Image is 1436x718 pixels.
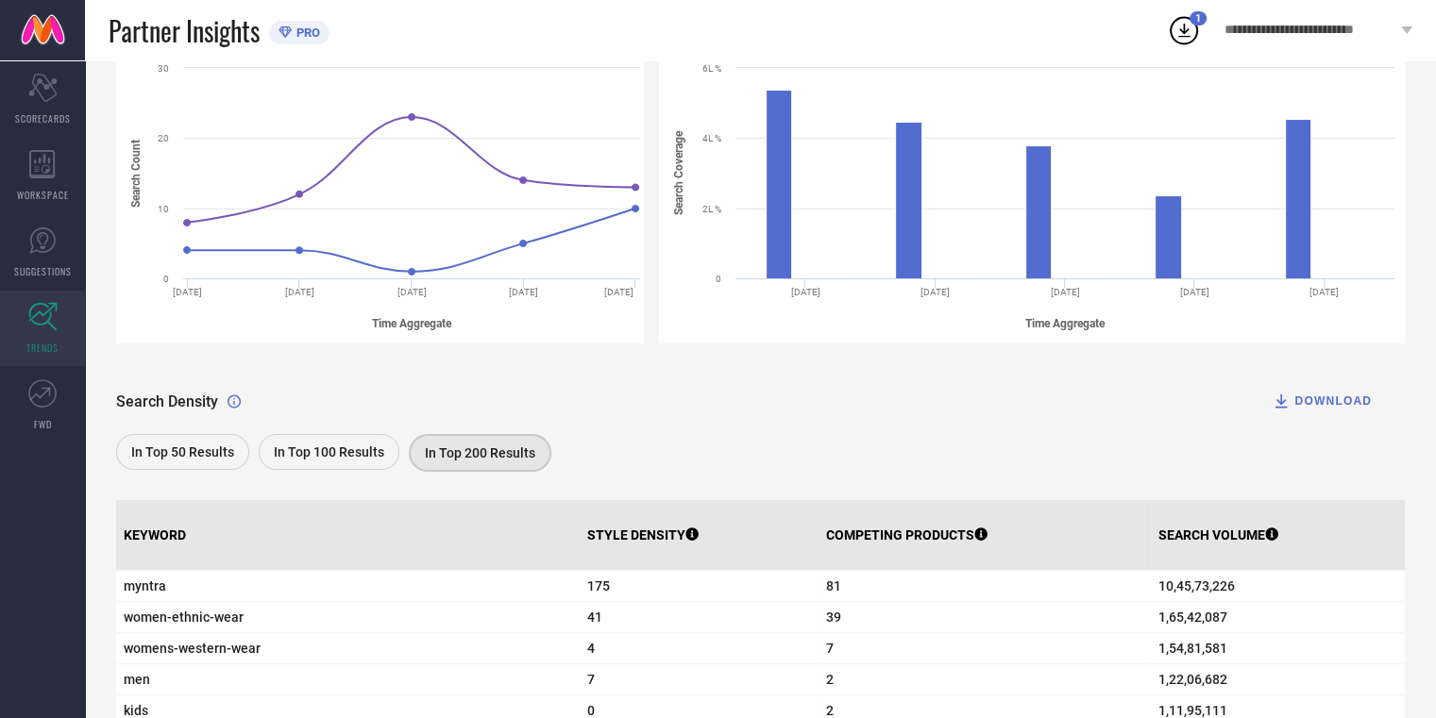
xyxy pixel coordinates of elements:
span: 0 [587,703,810,718]
text: [DATE] [1310,287,1340,297]
tspan: Search Count [129,140,143,208]
span: FWD [34,417,52,431]
span: 1,65,42,087 [1158,609,1397,625]
span: 2 [826,672,1143,687]
tspan: Time Aggregate [372,317,452,330]
span: women-ethnic-wear [124,609,572,625]
span: In Top 200 Results [425,445,535,460]
th: KEYWORD [116,500,580,571]
text: [DATE] [921,287,951,297]
span: SUGGESTIONS [14,264,72,278]
span: 39 [826,609,1143,625]
button: DOWNLOAD [1248,382,1395,420]
span: 1 [1195,12,1201,25]
text: 20 [158,133,169,143]
text: [DATE] [1180,287,1209,297]
span: In Top 100 Results [274,444,384,459]
span: 1,54,81,581 [1158,641,1397,656]
text: [DATE] [285,287,314,297]
text: 6L % [702,63,721,74]
span: 7 [826,641,1143,656]
span: TRENDS [26,341,59,355]
text: [DATE] [509,287,538,297]
text: [DATE] [397,287,427,297]
span: 41 [587,609,810,625]
text: [DATE] [173,287,202,297]
text: [DATE] [1051,287,1080,297]
span: 1,22,06,682 [1158,672,1397,687]
span: 10,45,73,226 [1158,578,1397,593]
text: 0 [163,274,169,284]
text: [DATE] [604,287,634,297]
span: men [124,672,572,687]
span: womens-western-wear [124,641,572,656]
span: SCORECARDS [15,111,71,125]
text: 4L % [702,133,721,143]
span: 1,11,95,111 [1158,703,1397,718]
span: Search Density [116,392,218,410]
div: Open download list [1167,13,1201,47]
div: DOWNLOAD [1272,392,1372,410]
span: PRO [292,25,320,40]
text: [DATE] [791,287,820,297]
text: 30 [158,63,169,74]
span: 175 [587,578,810,593]
span: myntra [124,578,572,593]
span: 4 [587,641,810,656]
span: Partner Insights [109,11,260,50]
text: 0 [716,274,721,284]
span: In Top 50 Results [131,444,234,459]
span: kids [124,703,572,718]
text: 10 [158,204,169,214]
span: WORKSPACE [17,188,69,202]
span: 7 [587,672,810,687]
p: COMPETING PRODUCTS [826,527,988,543]
text: 2L % [702,204,721,214]
tspan: Time Aggregate [1025,317,1106,330]
span: 81 [826,578,1143,593]
tspan: Search Coverage [672,130,685,215]
span: 2 [826,703,1143,718]
p: STYLE DENSITY [587,527,699,543]
p: SEARCH VOLUME [1158,527,1278,543]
